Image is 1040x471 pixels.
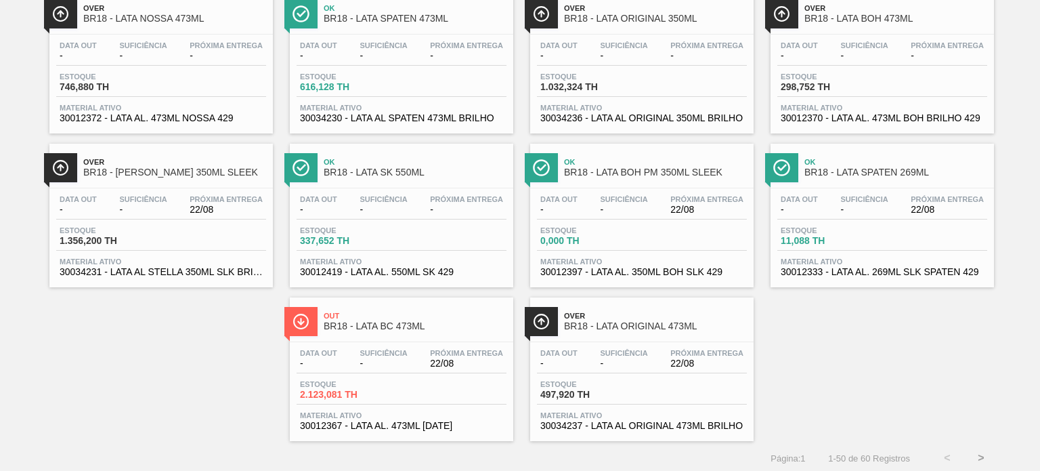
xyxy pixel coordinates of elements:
span: Estoque [300,226,395,234]
span: BR18 - LATA ORIGINAL 350ML [564,14,747,24]
span: Próxima Entrega [190,41,263,49]
span: 298,752 TH [781,82,875,92]
span: Suficiência [360,195,407,203]
span: Estoque [300,380,395,388]
span: 22/08 [430,359,503,369]
img: Ícone [533,5,550,22]
span: Data out [540,349,578,357]
span: - [781,51,818,61]
span: - [190,51,263,61]
span: Material ativo [300,258,503,266]
img: Ícone [533,313,550,330]
span: - [60,51,97,61]
span: - [540,359,578,369]
span: Suficiência [600,349,647,357]
span: Estoque [781,226,875,234]
span: - [300,205,337,215]
span: Suficiência [360,41,407,49]
span: Página : 1 [771,453,805,464]
span: Ok [324,158,506,166]
span: BR18 - LATA BOH 473ML [804,14,987,24]
span: 30034236 - LATA AL ORIGINAL 350ML BRILHO [540,113,743,123]
span: Estoque [540,73,635,81]
span: Próxima Entrega [430,195,503,203]
span: Ok [324,4,506,12]
span: 30012367 - LATA AL. 473ML BC 429 [300,421,503,431]
img: Ícone [52,5,69,22]
span: Material ativo [300,411,503,419]
span: - [360,205,407,215]
span: 1 - 50 de 60 Registros [826,453,910,464]
span: Data out [300,195,337,203]
span: Próxima Entrega [911,41,984,49]
span: Out [324,312,506,320]
span: - [600,51,647,61]
span: Material ativo [781,258,984,266]
img: Ícone [292,159,309,176]
span: Próxima Entrega [670,41,743,49]
span: Estoque [540,226,635,234]
a: ÍconeOutBR18 - LATA BC 473MLData out-Suficiência-Próxima Entrega22/08Estoque2.123,081 THMaterial ... [280,287,520,441]
span: 22/08 [190,205,263,215]
span: - [119,205,167,215]
span: 616,128 TH [300,82,395,92]
span: 22/08 [670,359,743,369]
span: Data out [781,195,818,203]
span: 337,652 TH [300,236,395,246]
span: Suficiência [840,41,888,49]
a: ÍconeOkBR18 - LATA SK 550MLData out-Suficiência-Próxima Entrega-Estoque337,652 THMaterial ativo30... [280,134,520,287]
span: Próxima Entrega [911,195,984,203]
span: Suficiência [119,41,167,49]
span: 746,880 TH [60,82,154,92]
span: 30034237 - LATA AL ORIGINAL 473ML BRILHO [540,421,743,431]
span: - [119,51,167,61]
span: Estoque [300,73,395,81]
span: BR18 - LATA STELLA 350ML SLEEK [83,167,266,178]
span: Próxima Entrega [190,195,263,203]
span: Ok [804,158,987,166]
span: - [430,205,503,215]
span: Material ativo [540,411,743,419]
span: Material ativo [300,104,503,112]
span: Over [804,4,987,12]
span: Próxima Entrega [430,41,503,49]
span: Suficiência [360,349,407,357]
span: 30034230 - LATA AL SPATEN 473ML BRILHO [300,113,503,123]
span: Próxima Entrega [670,349,743,357]
span: - [840,51,888,61]
span: - [670,51,743,61]
span: BR18 - LATA SPATEN 473ML [324,14,506,24]
span: Próxima Entrega [670,195,743,203]
span: 30012370 - LATA AL. 473ML BOH BRILHO 429 [781,113,984,123]
span: Material ativo [540,104,743,112]
span: - [360,359,407,369]
span: Material ativo [60,258,263,266]
span: BR18 - LATA BC 473ML [324,321,506,331]
a: ÍconeOverBR18 - [PERSON_NAME] 350ML SLEEKData out-Suficiência-Próxima Entrega22/08Estoque1.356,20... [39,134,280,287]
span: Estoque [781,73,875,81]
span: 0,000 TH [540,236,635,246]
span: - [840,205,888,215]
span: BR18 - LATA NOSSA 473ML [83,14,266,24]
span: 22/08 [670,205,743,215]
span: Data out [540,41,578,49]
span: 11,088 TH [781,236,875,246]
span: Over [83,4,266,12]
span: 22/08 [911,205,984,215]
span: Suficiência [840,195,888,203]
span: - [300,51,337,61]
span: Data out [300,41,337,49]
img: Ícone [292,5,309,22]
span: Data out [60,195,97,203]
span: 30012419 - LATA AL. 550ML SK 429 [300,267,503,277]
span: Over [83,158,266,166]
span: Over [564,312,747,320]
span: 1.356,200 TH [60,236,154,246]
span: - [60,205,97,215]
span: 30012397 - LATA AL. 350ML BOH SLK 429 [540,267,743,277]
span: Ok [564,158,747,166]
img: Ícone [773,5,790,22]
span: - [911,51,984,61]
span: Data out [781,41,818,49]
a: ÍconeOkBR18 - LATA SPATEN 269MLData out-Suficiência-Próxima Entrega22/08Estoque11,088 THMaterial ... [760,134,1001,287]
